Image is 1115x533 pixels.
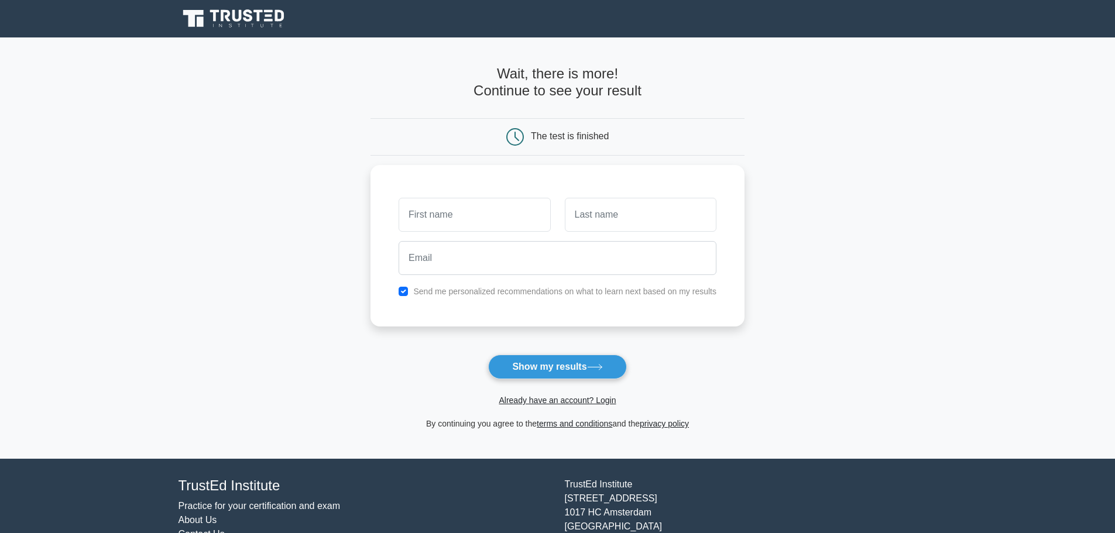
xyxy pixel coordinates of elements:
a: terms and conditions [537,419,612,428]
a: privacy policy [640,419,689,428]
button: Show my results [488,355,626,379]
h4: TrustEd Institute [179,477,551,494]
input: Last name [565,198,716,232]
label: Send me personalized recommendations on what to learn next based on my results [413,287,716,296]
input: First name [399,198,550,232]
div: The test is finished [531,131,609,141]
input: Email [399,241,716,275]
h4: Wait, there is more! Continue to see your result [370,66,745,99]
a: Already have an account? Login [499,396,616,405]
a: Practice for your certification and exam [179,501,341,511]
div: By continuing you agree to the and the [363,417,752,431]
a: About Us [179,515,217,525]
